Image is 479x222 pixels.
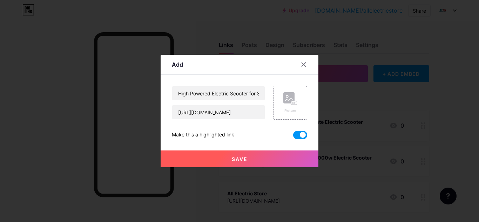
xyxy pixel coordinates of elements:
input: Title [172,86,265,100]
div: Picture [283,108,297,113]
div: Add [172,60,183,69]
div: Make this a highlighted link [172,131,234,139]
button: Save [161,150,318,167]
input: URL [172,105,265,119]
span: Save [232,156,248,162]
